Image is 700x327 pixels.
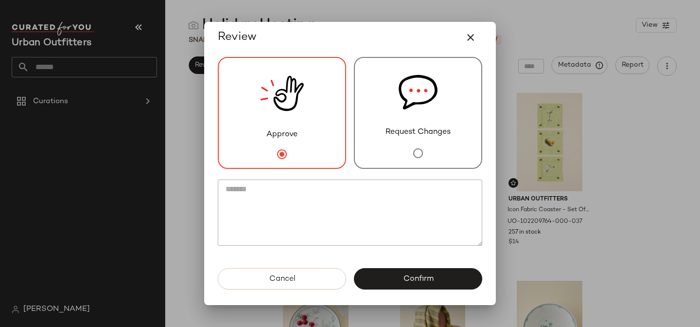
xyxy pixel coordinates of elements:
img: svg%3e [399,58,437,127]
span: Request Changes [385,127,451,138]
button: Cancel [218,268,346,290]
img: review_new_snapshot.RGmwQ69l.svg [260,58,304,129]
span: Approve [266,129,297,141]
span: Confirm [402,274,433,284]
button: Confirm [354,268,482,290]
span: Review [218,30,257,45]
span: Cancel [268,274,295,284]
